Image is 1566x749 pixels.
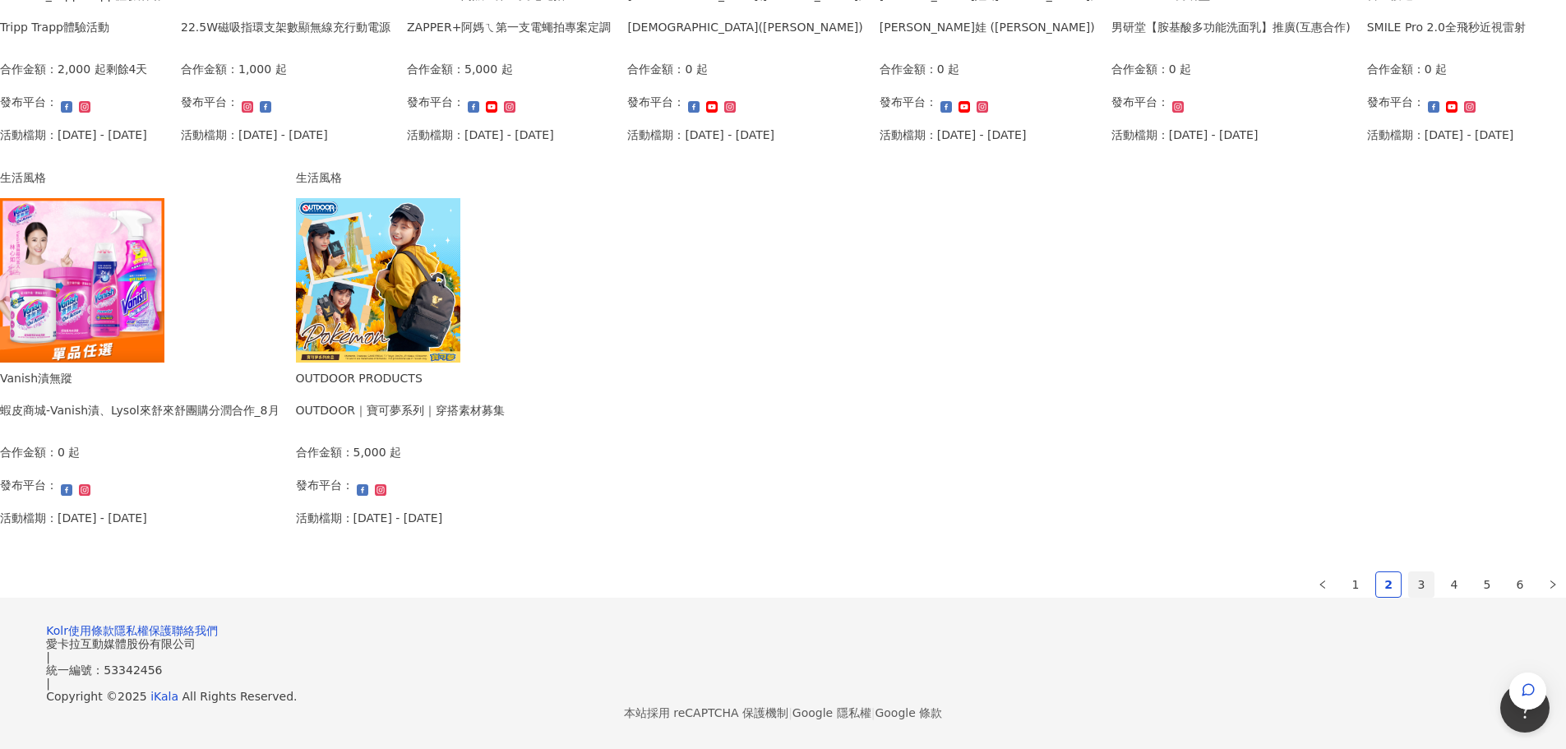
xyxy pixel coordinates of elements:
p: 發布平台： [296,476,353,494]
p: 發布平台： [880,93,937,111]
p: 發布平台： [627,93,685,111]
button: left [1310,571,1336,598]
p: 5,000 起 [464,60,513,78]
p: 0 起 [1425,60,1447,78]
a: Kolr [46,624,68,637]
p: 活動檔期：[DATE] - [DATE] [181,126,328,144]
a: Google 隱私權 [792,706,871,719]
p: 合作金額： [880,60,937,78]
iframe: Help Scout Beacon - Open [1500,683,1550,733]
p: 2,000 起 [58,60,106,78]
p: 活動檔期：[DATE] - [DATE] [627,126,774,144]
li: 3 [1408,571,1434,598]
p: 合作金額： [407,60,464,78]
div: 愛卡拉互動媒體股份有限公司 [46,637,1520,650]
p: 0 起 [685,60,707,78]
a: 4 [1442,572,1467,597]
p: 0 起 [937,60,959,78]
div: 男研堂【胺基酸多功能洗面乳】推廣(互惠合作) [1111,18,1351,36]
p: 1,000 起 [238,60,287,78]
p: 活動檔期：[DATE] - [DATE] [1367,126,1514,144]
a: 3 [1409,572,1434,597]
span: 本站採用 reCAPTCHA 保護機制 [624,703,942,723]
li: 6 [1507,571,1533,598]
a: 1 [1343,572,1368,597]
p: 發布平台： [181,93,238,111]
button: right [1540,571,1566,598]
p: 活動檔期：[DATE] - [DATE] [407,126,554,144]
li: 2 [1375,571,1402,598]
a: 聯絡我們 [172,624,218,637]
a: 5 [1475,572,1499,597]
div: 22.5W磁吸指環支架數顯無線充行動電源 [181,18,390,36]
p: 活動檔期：[DATE] - [DATE] [1111,126,1259,144]
a: Google 條款 [875,706,942,719]
li: Previous Page [1310,571,1336,598]
div: [DEMOGRAPHIC_DATA]([PERSON_NAME]) [627,18,862,36]
p: 剩餘4天 [106,60,148,78]
li: 1 [1342,571,1369,598]
div: OUTDOOR PRODUCTS [296,369,505,387]
span: left [1318,580,1328,589]
span: | [46,677,50,690]
p: 0 起 [58,443,80,461]
p: 活動檔期：[DATE] - [DATE] [296,509,443,527]
a: 6 [1508,572,1532,597]
p: 0 起 [1169,60,1191,78]
a: 使用條款 [68,624,114,637]
li: 4 [1441,571,1467,598]
span: | [871,706,875,719]
div: OUTDOOR｜寶可夢系列｜穿搭素材募集 [296,401,505,419]
span: right [1548,580,1558,589]
div: SMILE Pro 2.0全飛秒近視雷射 [1367,18,1526,36]
p: 合作金額： [296,443,353,461]
div: 生活風格 [296,169,505,187]
p: 合作金額： [1367,60,1425,78]
p: 發布平台： [1111,93,1169,111]
p: 發布平台： [1367,93,1425,111]
div: [PERSON_NAME]娃 ([PERSON_NAME]) [880,18,1095,36]
li: 5 [1474,571,1500,598]
p: 5,000 起 [353,443,402,461]
p: 合作金額： [1111,60,1169,78]
div: 統一編號：53342456 [46,663,1520,677]
p: 發布平台： [407,93,464,111]
p: 合作金額： [627,60,685,78]
li: Next Page [1540,571,1566,598]
span: | [46,650,50,663]
img: 【OUTDOOR】寶可夢系列 [296,198,460,363]
p: 合作金額： [181,60,238,78]
div: Copyright © 2025 All Rights Reserved. [46,690,1520,703]
div: ZAPPER+阿媽ㄟ第一支電蠅拍專案定調 [407,18,611,36]
a: 2 [1376,572,1401,597]
p: 活動檔期：[DATE] - [DATE] [880,126,1027,144]
span: | [788,706,792,719]
a: iKala [150,690,178,703]
a: 隱私權保護 [114,624,172,637]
